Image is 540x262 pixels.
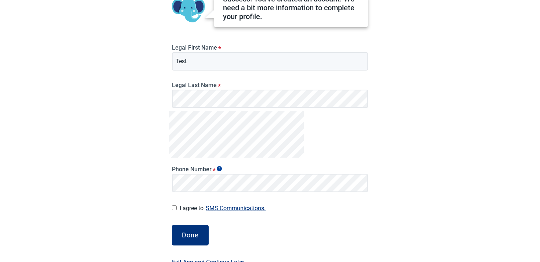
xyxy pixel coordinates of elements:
[172,166,368,173] label: Phone Number
[204,203,268,213] button: I agree to
[172,82,368,89] label: Legal Last Name
[217,166,222,171] span: Show tooltip
[180,203,368,213] label: I agree to
[172,44,368,51] label: Legal First Name
[172,225,209,245] button: Done
[182,232,199,239] div: Done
